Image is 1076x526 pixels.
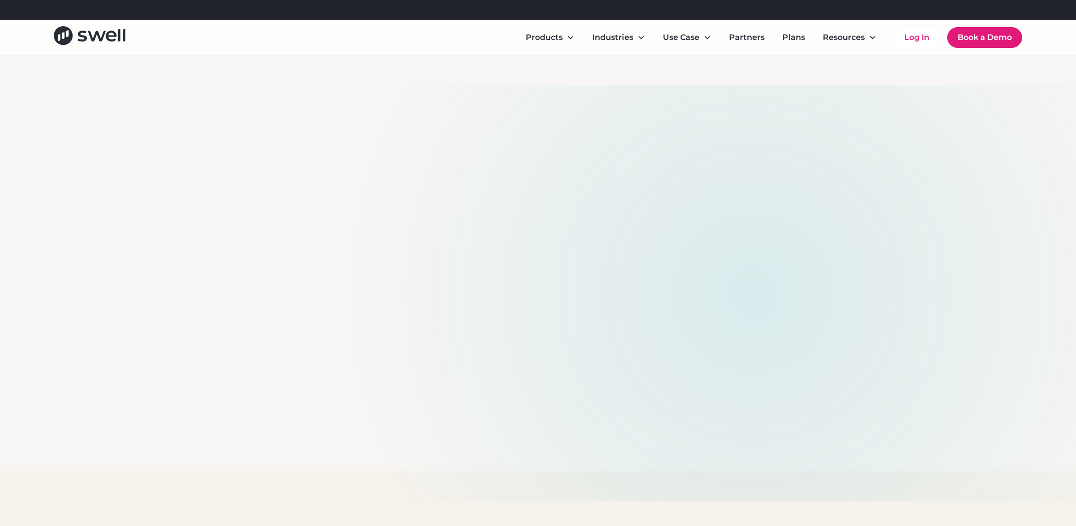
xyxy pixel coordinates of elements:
a: Partners [721,28,772,47]
a: home [54,26,125,48]
div: Industries [592,32,633,43]
div: Products [518,28,582,47]
div: Use Case [655,28,719,47]
div: Resources [823,32,865,43]
div: Use Case [663,32,699,43]
a: Log In [894,28,939,47]
div: Products [526,32,563,43]
a: Plans [774,28,813,47]
a: Book a Demo [947,27,1022,48]
div: Industries [584,28,653,47]
div: Resources [815,28,884,47]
